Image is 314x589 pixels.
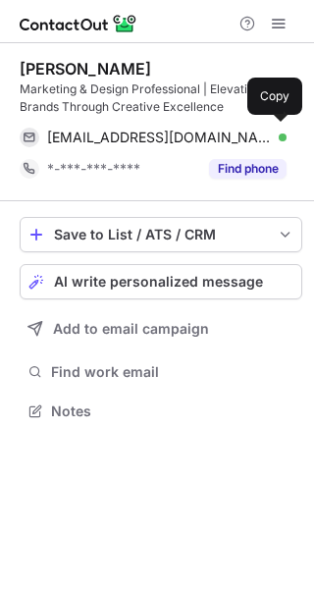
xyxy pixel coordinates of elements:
button: save-profile-one-click [20,217,302,252]
span: Notes [51,402,294,420]
button: Find work email [20,358,302,386]
img: ContactOut v5.3.10 [20,12,137,35]
button: AI write personalized message [20,264,302,299]
span: AI write personalized message [54,274,263,290]
div: Marketing & Design Professional | Elevating Brands Through Creative Excellence [20,80,302,116]
button: Reveal Button [209,159,287,179]
div: Save to List / ATS / CRM [54,227,268,242]
span: Find work email [51,363,294,381]
span: Add to email campaign [53,321,209,337]
button: Add to email campaign [20,311,302,347]
div: [PERSON_NAME] [20,59,151,79]
span: [EMAIL_ADDRESS][DOMAIN_NAME] [47,129,272,146]
button: Notes [20,398,302,425]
